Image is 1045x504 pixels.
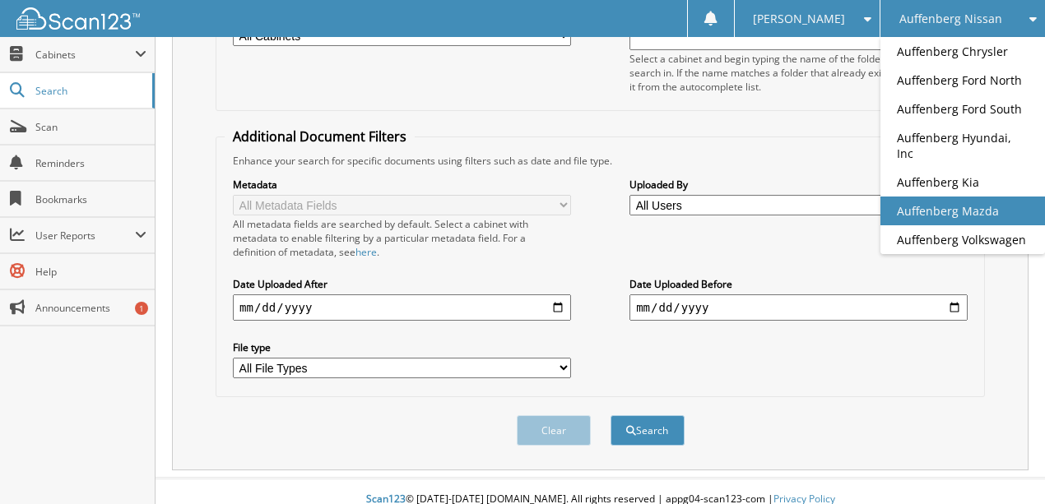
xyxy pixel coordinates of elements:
[629,178,968,192] label: Uploaded By
[517,415,591,446] button: Clear
[611,415,685,446] button: Search
[233,217,571,259] div: All metadata fields are searched by default. Select a cabinet with metadata to enable filtering b...
[753,14,845,24] span: [PERSON_NAME]
[35,301,146,315] span: Announcements
[880,95,1045,123] a: Auffenberg Ford South
[880,197,1045,225] a: Auffenberg Mazda
[35,229,135,243] span: User Reports
[35,120,146,134] span: Scan
[963,425,1045,504] iframe: Chat Widget
[629,277,968,291] label: Date Uploaded Before
[880,168,1045,197] a: Auffenberg Kia
[35,156,146,170] span: Reminders
[233,340,571,354] label: File type
[629,52,968,94] div: Select a cabinet and begin typing the name of the folder you want to search in. If the name match...
[233,277,571,291] label: Date Uploaded After
[16,7,140,30] img: scan123-logo-white.svg
[35,192,146,206] span: Bookmarks
[880,123,1045,168] a: Auffenberg Hyundai, Inc
[880,225,1045,254] a: Auffenberg Volkswagen
[225,154,976,168] div: Enhance your search for specific documents using filters such as date and file type.
[899,14,1002,24] span: Auffenberg Nissan
[225,127,415,146] legend: Additional Document Filters
[233,178,571,192] label: Metadata
[35,84,144,98] span: Search
[35,265,146,279] span: Help
[233,294,571,321] input: start
[629,294,968,321] input: end
[880,37,1045,66] a: Auffenberg Chrysler
[880,66,1045,95] a: Auffenberg Ford North
[135,302,148,315] div: 1
[355,245,377,259] a: here
[35,48,135,62] span: Cabinets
